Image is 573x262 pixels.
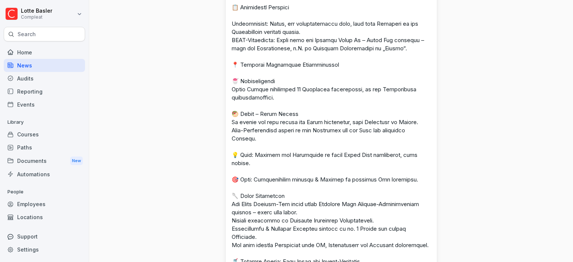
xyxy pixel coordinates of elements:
[4,243,85,256] a: Settings
[4,168,85,181] a: Automations
[4,141,85,154] a: Paths
[4,198,85,211] a: Employees
[4,154,85,168] a: DocumentsNew
[4,128,85,141] a: Courses
[4,85,85,98] a: Reporting
[4,46,85,59] a: Home
[18,31,36,38] p: Search
[4,186,85,198] p: People
[21,8,52,14] p: Lotte Basler
[4,154,85,168] div: Documents
[4,59,85,72] a: News
[4,72,85,85] a: Audits
[4,211,85,224] a: Locations
[4,116,85,128] p: Library
[4,230,85,243] div: Support
[21,15,52,20] p: Compleat
[4,98,85,111] a: Events
[70,157,83,165] div: New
